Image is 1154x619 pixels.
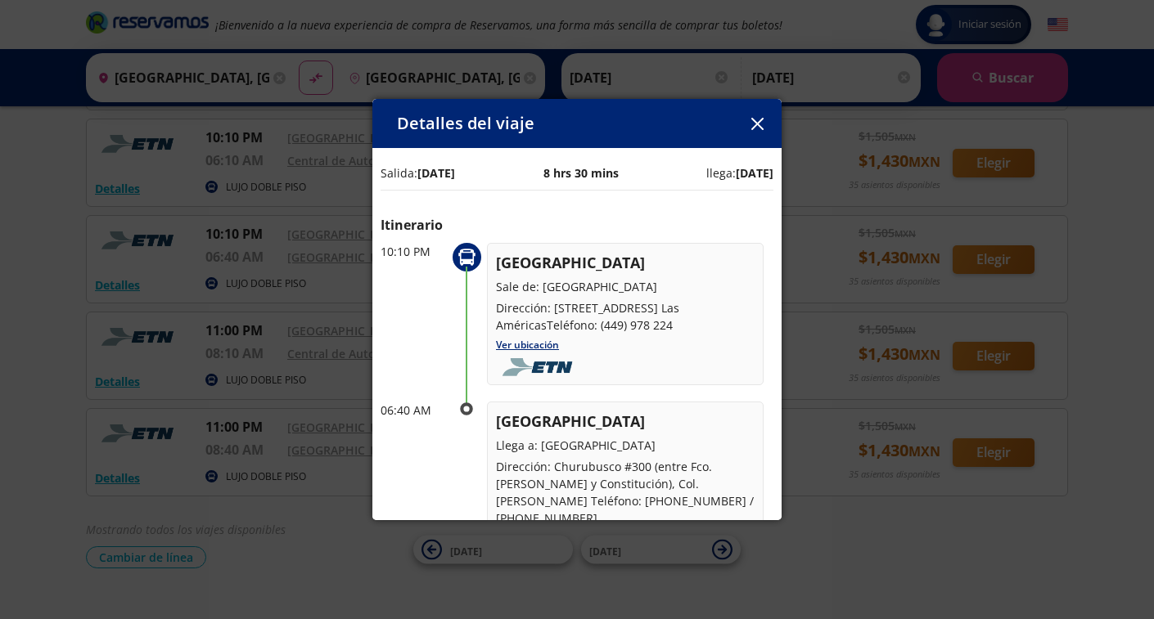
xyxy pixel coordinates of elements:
p: 06:40 AM [381,401,446,419]
p: Dirección: [STREET_ADDRESS] Las AméricasTeléfono: (449) 978 224 [496,299,755,334]
p: llega: [706,164,773,182]
p: Sale de: [GEOGRAPHIC_DATA] [496,278,755,295]
b: [DATE] [417,165,455,181]
p: 10:10 PM [381,243,446,260]
p: Salida: [381,164,455,182]
a: Ver ubicación [496,338,559,352]
p: Llega a: [GEOGRAPHIC_DATA] [496,437,755,454]
b: [DATE] [736,165,773,181]
p: 8 hrs 30 mins [543,164,619,182]
p: Itinerario [381,215,773,235]
img: foobar2.png [496,358,584,376]
p: Detalles del viaje [397,111,534,136]
p: Dirección: Churubusco #300 (entre Fco. [PERSON_NAME] y Constitución), Col. [PERSON_NAME] Teléfono... [496,458,755,527]
p: [GEOGRAPHIC_DATA] [496,410,755,433]
p: [GEOGRAPHIC_DATA] [496,252,755,274]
